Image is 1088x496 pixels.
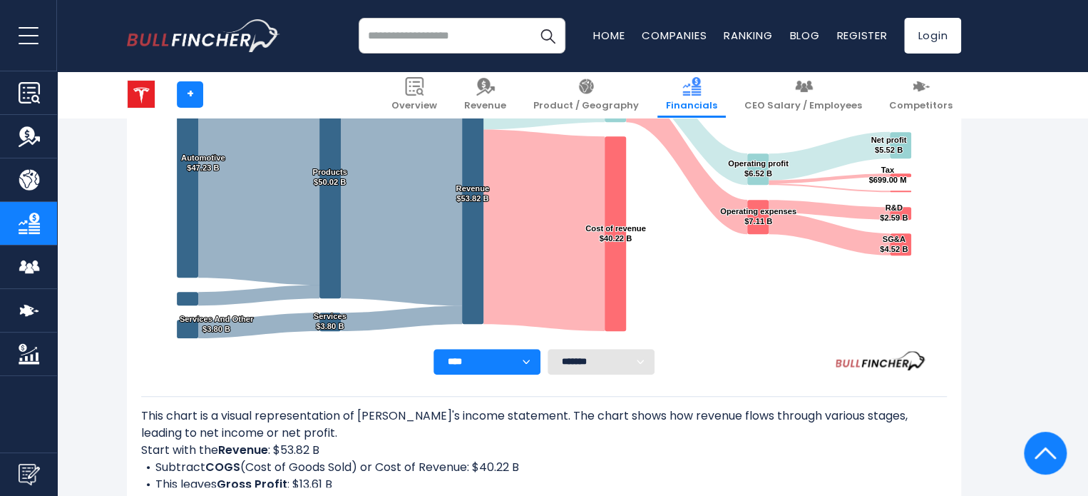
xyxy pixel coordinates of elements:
[889,100,953,112] span: Competitors
[456,71,515,118] a: Revenue
[383,71,446,118] a: Overview
[218,442,268,458] b: Revenue
[880,235,908,253] text: SG&A $4.52 B
[868,166,906,184] text: Tax $699.00 M
[585,224,646,243] text: Cost of revenue $40.22 B
[314,312,347,330] text: Services $3.80 B
[880,203,908,222] text: R&D $2.59 B
[744,100,862,112] span: CEO Salary / Employees
[141,408,947,487] div: This chart is a visual representation of [PERSON_NAME]'s income statement. The chart shows how re...
[836,28,887,43] a: Register
[593,28,625,43] a: Home
[180,315,254,333] text: Services And Other $3.80 B
[128,81,155,108] img: TSLA logo
[724,28,772,43] a: Ranking
[533,100,639,112] span: Product / Geography
[728,159,789,178] text: Operating profit $6.52 B
[720,207,796,226] text: Operating expenses $7.11 B
[181,153,225,172] text: Automotive $47.23 B
[904,18,961,54] a: Login
[177,81,203,108] a: +
[642,28,707,43] a: Companies
[312,168,347,186] text: Products $50.02 B
[881,71,961,118] a: Competitors
[205,459,240,475] b: COGS
[141,459,947,476] li: Subtract (Cost of Goods Sold) or Cost of Revenue: $40.22 B
[127,19,280,52] a: Go to homepage
[456,184,489,203] text: Revenue $53.82 B
[141,476,947,493] li: This leaves : $13.61 B
[127,19,280,52] img: bullfincher logo
[217,476,287,492] b: Gross Profit
[736,71,871,118] a: CEO Salary / Employees
[525,71,647,118] a: Product / Geography
[657,71,726,118] a: Financials
[666,100,717,112] span: Financials
[871,136,906,154] text: Net profit $5.52 B
[464,100,506,112] span: Revenue
[789,28,819,43] a: Blog
[391,100,437,112] span: Overview
[530,18,565,54] button: Search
